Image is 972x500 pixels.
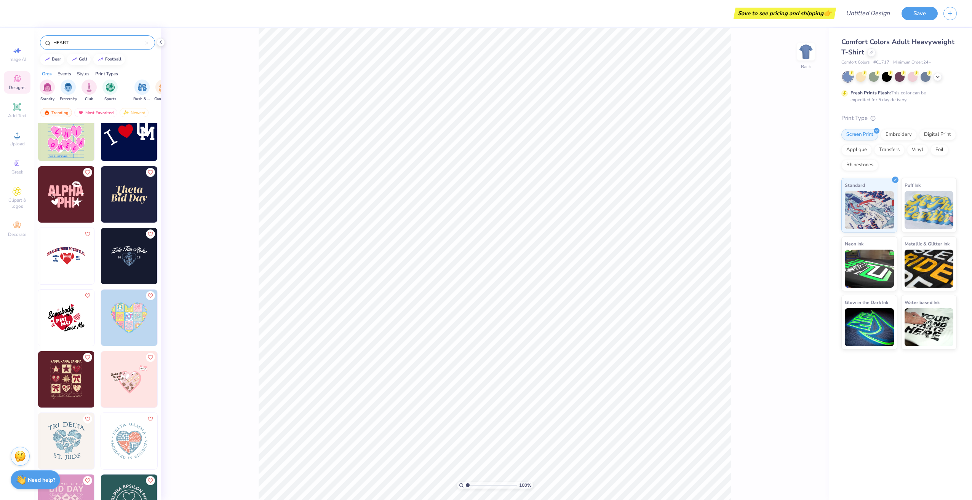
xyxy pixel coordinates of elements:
img: 35658582-e38a-463d-bb25-f5214ef27424 [38,413,94,469]
button: golf [67,54,91,65]
img: 150ee409-8479-4843-b828-74542c62c1eb [157,290,213,346]
span: Decorate [8,231,26,237]
div: Newest [120,108,149,117]
button: Like [83,291,92,300]
div: This color can be expedited for 5 day delivery. [850,89,944,103]
span: Minimum Order: 24 + [893,59,931,66]
button: filter button [40,80,55,102]
div: Rhinestones [841,159,878,171]
div: Print Types [95,70,118,77]
img: Fraternity Image [64,83,72,92]
img: Club Image [85,83,93,92]
button: football [93,54,125,65]
button: Like [83,229,92,239]
button: filter button [60,80,77,102]
span: Image AI [8,56,26,62]
img: 4d4467cd-5edd-409b-a867-bad3226e8b6e [157,351,213,408]
div: Styles [77,70,90,77]
div: filter for Game Day [154,80,172,102]
span: Glow in the Dark Ink [845,298,888,306]
div: Vinyl [907,144,928,156]
span: Fraternity [60,96,77,102]
button: filter button [82,80,97,102]
button: filter button [133,80,151,102]
button: filter button [102,80,118,102]
img: Water based Ink [905,308,954,346]
span: 100 % [519,482,531,489]
div: bear [52,57,61,61]
div: Print Type [841,114,957,123]
img: Game Day Image [159,83,168,92]
span: 👉 [823,8,832,18]
div: Events [58,70,71,77]
span: Clipart & logos [4,197,30,209]
img: Puff Ink [905,191,954,229]
div: filter for Rush & Bid [133,80,151,102]
div: Applique [841,144,872,156]
span: Puff Ink [905,181,921,189]
button: Like [83,168,92,177]
button: Like [83,353,92,362]
img: 5f870a0d-89a8-4251-892c-037125fae807 [101,105,157,161]
div: Digital Print [919,129,956,140]
img: b3193890-16ea-4c44-9781-2a1419e22ccd [157,228,213,284]
span: Upload [10,141,25,147]
span: Sorority [40,96,54,102]
img: 58de095f-412e-41ff-9d53-2eaeb4a0f807 [157,413,213,469]
input: Try "Alpha" [53,39,145,46]
div: Back [801,63,811,70]
div: golf [79,57,87,61]
img: 71fff8f1-3e30-4318-9d55-cefa64f72eb8 [94,351,150,408]
span: Comfort Colors Adult Heavyweight T-Shirt [841,37,954,57]
img: 76716ed8-ad6a-421a-b021-d2626ec67751 [38,166,94,223]
span: Water based Ink [905,298,940,306]
img: 85d30457-8d47-4838-bfe5-7a440a01ba9e [38,351,94,408]
img: Sports Image [106,83,115,92]
span: Designs [9,84,26,91]
img: Back [798,44,814,59]
img: df20807a-b49d-4484-88d3-0c5c06af22b3 [94,166,150,223]
img: trending.gif [44,110,50,115]
span: Club [85,96,93,102]
button: Save [902,7,938,20]
div: filter for Sorority [40,80,55,102]
button: bear [40,54,64,65]
img: Neon Ink [845,250,894,288]
div: Save to see pricing and shipping [735,8,834,19]
button: filter button [154,80,172,102]
img: trend_line.gif [71,57,77,62]
img: Newest.gif [123,110,129,115]
img: Standard [845,191,894,229]
div: Embroidery [881,129,917,140]
img: trend_line.gif [98,57,104,62]
span: Neon Ink [845,240,863,248]
div: filter for Fraternity [60,80,77,102]
img: d77eaa07-2032-4610-b4b6-a2f7c4630495 [94,413,150,469]
button: Like [146,168,155,177]
button: Like [146,414,155,424]
button: Like [83,476,92,485]
span: Standard [845,181,865,189]
button: Like [146,353,155,362]
input: Untitled Design [840,6,896,21]
img: 27303baa-4688-4049-b0cf-f58874d5121f [101,290,157,346]
div: Foil [930,144,948,156]
div: filter for Club [82,80,97,102]
img: d9f2abe0-d270-4c32-9eec-43e7d47ea175 [38,290,94,346]
span: Comfort Colors [841,59,870,66]
div: Trending [40,108,72,117]
button: Like [146,229,155,239]
span: Sports [104,96,116,102]
img: trend_line.gif [44,57,50,62]
img: Metallic & Glitter Ink [905,250,954,288]
img: 181e8149-9611-4099-9600-a32a1a166289 [157,166,213,223]
img: b6ee4d67-92c7-4891-8311-1cb5d678da29 [38,105,94,161]
span: Rush & Bid [133,96,151,102]
span: Metallic & Glitter Ink [905,240,950,248]
div: football [105,57,121,61]
img: b101fe2d-d0b7-4ec1-861a-f28cf1d837be [94,228,150,284]
span: # C1717 [873,59,889,66]
img: 5d8a7388-ff55-4e2b-bd8f-b88e38fdc550 [101,228,157,284]
span: Add Text [8,113,26,119]
strong: Need help? [28,476,55,484]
